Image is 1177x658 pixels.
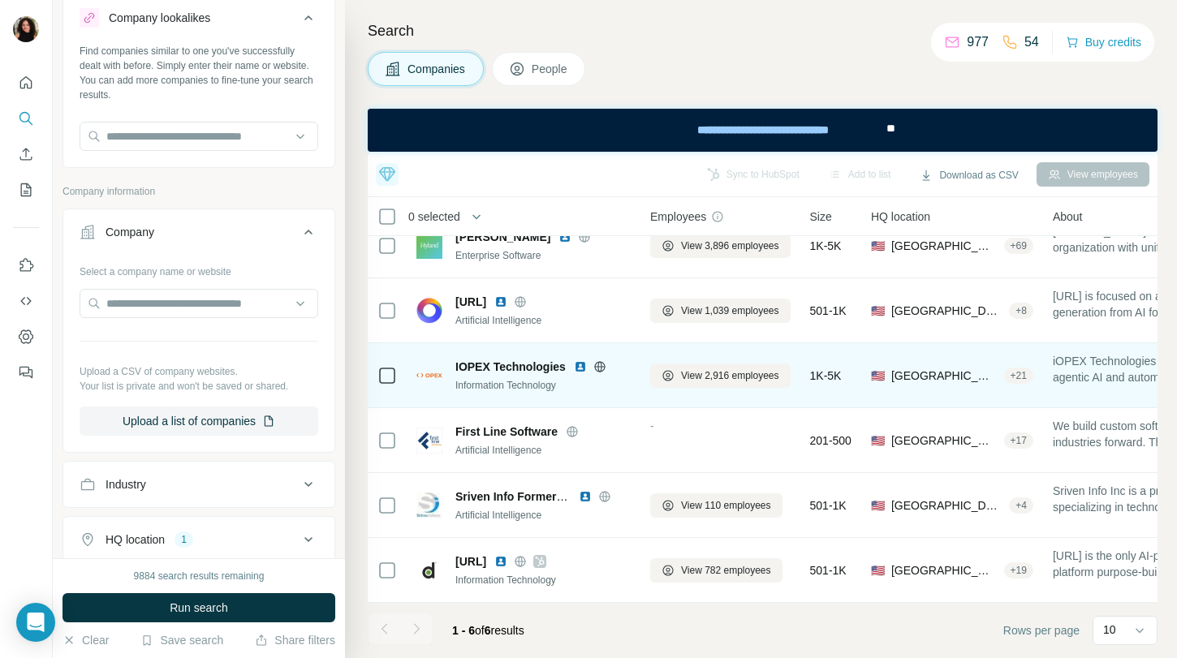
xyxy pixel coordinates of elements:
img: Logo of kore.ai [416,298,442,324]
div: Artificial Intelligence [455,313,631,328]
span: 501-1K [810,303,847,319]
span: Size [810,209,832,225]
img: Logo of digital.ai [416,557,442,583]
img: Logo of IOPEX Technologies [416,370,442,381]
span: [GEOGRAPHIC_DATA], [US_STATE] [891,368,998,384]
span: People [532,61,569,77]
span: 🇺🇸 [871,562,885,578]
div: Industry [106,476,146,492]
span: About [1053,209,1083,225]
span: 0 selected [408,209,460,225]
div: Company [106,224,154,240]
span: [GEOGRAPHIC_DATA], [US_STATE] [891,432,998,449]
span: [GEOGRAPHIC_DATA], [US_STATE] [891,238,998,254]
img: LinkedIn logo [579,490,592,503]
span: [URL] [455,294,486,310]
span: 1K-5K [810,238,842,254]
button: View 2,916 employees [650,363,791,388]
span: Run search [170,600,228,616]
p: Your list is private and won't be saved or shared. [80,379,318,394]
img: LinkedIn logo [558,230,571,243]
button: Company [63,213,334,258]
p: 10 [1103,621,1116,638]
div: Find companies similar to one you've successfully dealt with before. Simply enter their name or w... [80,44,318,102]
span: 🇺🇸 [871,497,885,514]
button: Clear [63,632,109,648]
button: View 782 employees [650,558,783,583]
h4: Search [368,19,1158,42]
span: Rows per page [1003,622,1080,639]
button: Dashboard [13,322,39,351]
div: + 17 [1004,433,1033,448]
div: + 21 [1004,368,1033,383]
button: HQ location1 [63,520,334,559]
span: Employees [650,209,706,225]
span: [GEOGRAPHIC_DATA], [GEOGRAPHIC_DATA] [891,497,1002,514]
span: View 782 employees [681,563,771,578]
button: My lists [13,175,39,204]
img: LinkedIn logo [574,360,587,373]
button: Share filters [255,632,335,648]
iframe: Banner [368,109,1158,152]
button: View 3,896 employees [650,234,791,258]
div: HQ location [106,531,165,548]
button: Save search [140,632,223,648]
button: View 1,039 employees [650,299,791,323]
button: Upload a list of companies [80,406,318,436]
button: Use Surfe on LinkedIn [13,251,39,280]
button: Run search [63,593,335,622]
div: Information Technology [455,378,631,393]
span: [PERSON_NAME] [455,229,550,245]
span: View 3,896 employees [681,239,779,253]
img: LinkedIn logo [494,555,507,568]
div: + 8 [1009,303,1033,318]
span: [GEOGRAPHIC_DATA], [US_STATE] [891,303,1002,319]
span: 501-1K [810,497,847,514]
span: 🇺🇸 [871,238,885,254]
span: View 110 employees [681,498,771,513]
span: [GEOGRAPHIC_DATA], [US_STATE] [891,562,998,578]
span: Sriven Info Formerly Sriven Infosys [455,490,647,503]
button: View 110 employees [650,493,783,518]
img: Avatar [13,16,39,42]
span: IOPEX Technologies [455,359,566,375]
p: 54 [1024,32,1039,52]
span: [URL] [455,553,486,570]
p: 977 [967,32,989,52]
div: Artificial Intelligence [455,443,631,458]
button: Search [13,104,39,133]
span: 201-500 [810,432,851,449]
span: 🇺🇸 [871,368,885,384]
div: + 4 [1009,498,1033,513]
div: + 69 [1004,239,1033,253]
button: Use Surfe API [13,286,39,316]
button: Buy credits [1066,31,1141,54]
span: 🇺🇸 [871,303,885,319]
span: View 1,039 employees [681,303,779,318]
p: Upload a CSV of company websites. [80,364,318,379]
span: 🇺🇸 [871,432,885,449]
span: - [650,419,654,432]
div: 9884 search results remaining [134,569,265,583]
span: 501-1K [810,562,847,578]
div: 1 [175,532,193,547]
span: 1K-5K [810,368,842,384]
div: Select a company name or website [80,258,318,279]
div: Enterprise Software [455,248,631,263]
span: Companies [407,61,467,77]
img: Logo of First Line Software [416,428,442,454]
div: Open Intercom Messenger [16,603,55,642]
img: Logo of Hyland [416,233,442,259]
p: Company information [63,184,335,199]
button: Download as CSV [908,163,1029,187]
span: 1 - 6 [452,624,475,637]
button: Industry [63,465,334,504]
div: + 19 [1004,563,1033,578]
span: First Line Software [455,424,558,440]
span: of [475,624,485,637]
div: Information Technology [455,573,631,587]
button: Feedback [13,358,39,387]
span: results [452,624,524,637]
div: Artificial Intelligence [455,508,631,523]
